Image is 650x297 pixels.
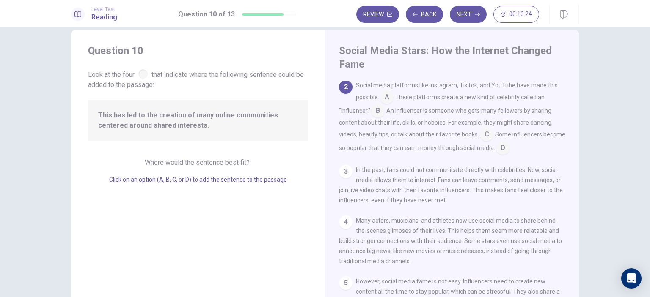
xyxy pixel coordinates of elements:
[339,94,545,114] span: These platforms create a new kind of celebrity called an "influencer."
[371,104,385,117] span: B
[88,44,308,57] h4: Question 10
[98,110,298,131] span: This has led to the creation of many online communities centered around shared interests.
[356,6,399,23] button: Review
[339,166,563,204] span: In the past, fans could not communicate directly with celebrities. Now, social media allows them ...
[339,165,353,178] div: 3
[406,6,443,23] button: Back
[91,6,117,12] span: Level Test
[339,215,353,229] div: 4
[109,176,287,183] span: Click on an option (A, B, C, or D) to add the sentence to the passage
[339,107,551,138] span: An influencer is someone who gets many followers by sharing content about their life, skills, or ...
[88,68,308,90] span: Look at the four that indicate where the following sentence could be added to the passage:
[339,276,353,290] div: 5
[356,82,558,101] span: Social media platforms like Instagram, TikTok, and YouTube have made this possible.
[480,128,493,141] span: C
[509,11,532,18] span: 00:13:24
[621,268,642,289] div: Open Intercom Messenger
[145,158,251,166] span: Where would the sentence best fit?
[339,80,353,94] div: 2
[450,6,487,23] button: Next
[493,6,539,23] button: 00:13:24
[380,90,394,104] span: A
[339,217,562,264] span: Many actors, musicians, and athletes now use social media to share behind-the-scenes glimpses of ...
[496,141,510,155] span: D
[91,12,117,22] h1: Reading
[339,44,563,71] h4: Social Media Stars: How the Internet Changed Fame
[178,9,235,19] h1: Question 10 of 13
